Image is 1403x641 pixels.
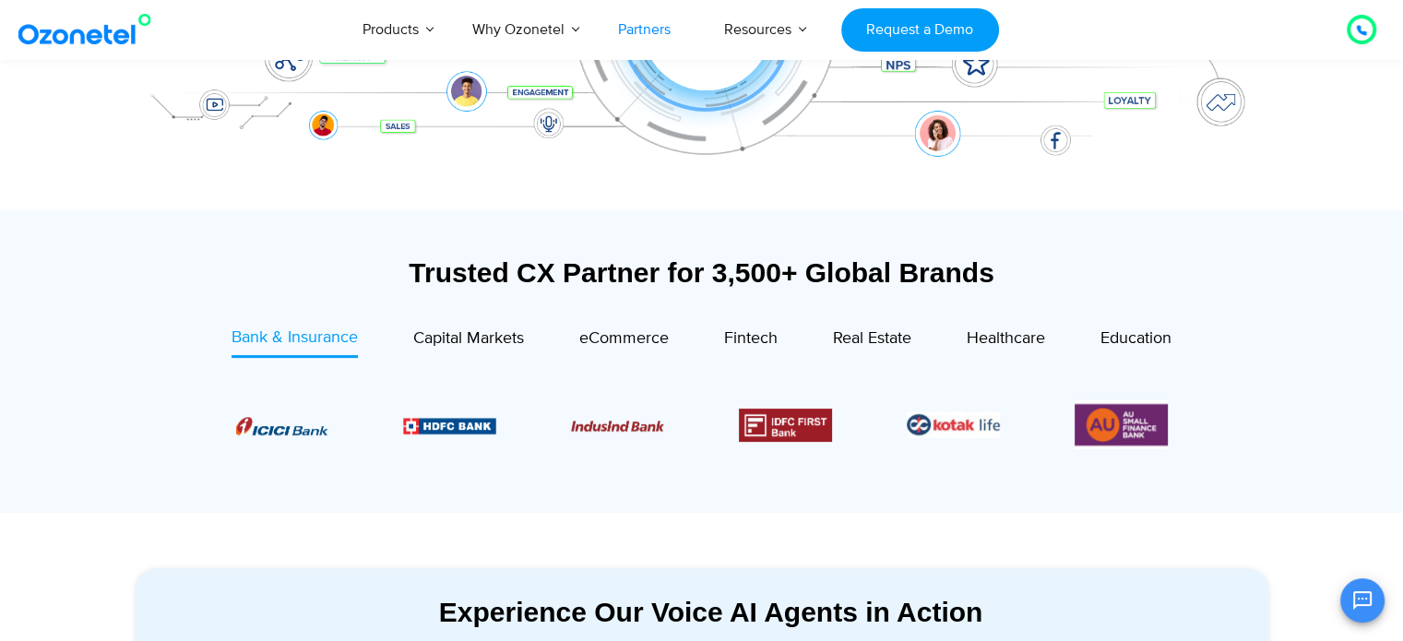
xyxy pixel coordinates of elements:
div: 2 / 6 [403,414,496,436]
div: Trusted CX Partner for 3,500+ Global Brands [135,256,1269,289]
a: Real Estate [833,326,911,357]
button: Open chat [1340,578,1385,623]
span: Fintech [724,328,778,349]
div: 6 / 6 [1075,400,1168,449]
a: Capital Markets [413,326,524,357]
img: Picture10.png [571,421,664,432]
span: Education [1100,328,1171,349]
div: 5 / 6 [907,411,1000,438]
span: eCommerce [579,328,669,349]
span: Capital Markets [413,328,524,349]
div: 3 / 6 [571,414,664,436]
span: Healthcare [967,328,1045,349]
a: Request a Demo [841,8,999,52]
div: Experience Our Voice AI Agents in Action [153,596,1269,628]
div: Image Carousel [236,400,1168,449]
div: 1 / 6 [235,414,328,436]
img: Picture26.jpg [907,411,1000,438]
img: Picture13.png [1075,400,1168,449]
img: Picture9.png [403,418,496,433]
a: eCommerce [579,326,669,357]
span: Bank & Insurance [232,327,358,348]
a: Bank & Insurance [232,326,358,358]
span: Real Estate [833,328,911,349]
img: Picture12.png [739,409,832,442]
img: Picture8.png [235,417,328,435]
a: Healthcare [967,326,1045,357]
a: Fintech [724,326,778,357]
div: 4 / 6 [739,409,832,442]
a: Education [1100,326,1171,357]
